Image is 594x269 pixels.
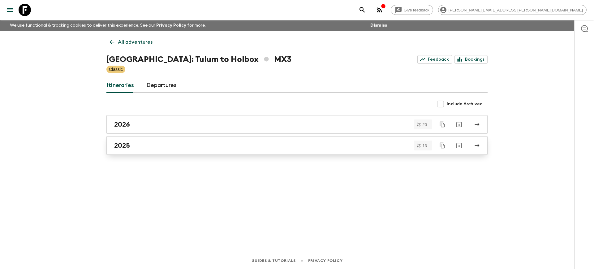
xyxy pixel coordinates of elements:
span: Include Archived [447,101,483,107]
button: Duplicate [437,140,448,151]
span: 20 [419,123,431,127]
h2: 2026 [114,120,130,128]
button: Dismiss [369,21,389,30]
p: Classic [109,66,123,72]
span: Give feedback [400,8,433,12]
h2: 2025 [114,141,130,150]
a: Privacy Policy [308,257,342,264]
a: All adventures [106,36,156,48]
h1: [GEOGRAPHIC_DATA]: Tulum to Holbox MX3 [106,53,291,66]
a: 2025 [106,136,488,155]
button: Duplicate [437,119,448,130]
button: Archive [453,139,465,152]
a: Guides & Tutorials [252,257,296,264]
a: Privacy Policy [156,23,186,28]
button: search adventures [356,4,368,16]
a: Bookings [454,55,488,64]
button: Archive [453,118,465,131]
a: Give feedback [391,5,433,15]
a: Itineraries [106,78,134,93]
button: menu [4,4,16,16]
a: Feedback [417,55,452,64]
p: All adventures [118,38,153,46]
span: [PERSON_NAME][EMAIL_ADDRESS][PERSON_NAME][DOMAIN_NAME] [445,8,586,12]
div: [PERSON_NAME][EMAIL_ADDRESS][PERSON_NAME][DOMAIN_NAME] [438,5,587,15]
a: 2026 [106,115,488,134]
span: 13 [419,144,431,148]
p: We use functional & tracking cookies to deliver this experience. See our for more. [7,20,208,31]
a: Departures [146,78,177,93]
